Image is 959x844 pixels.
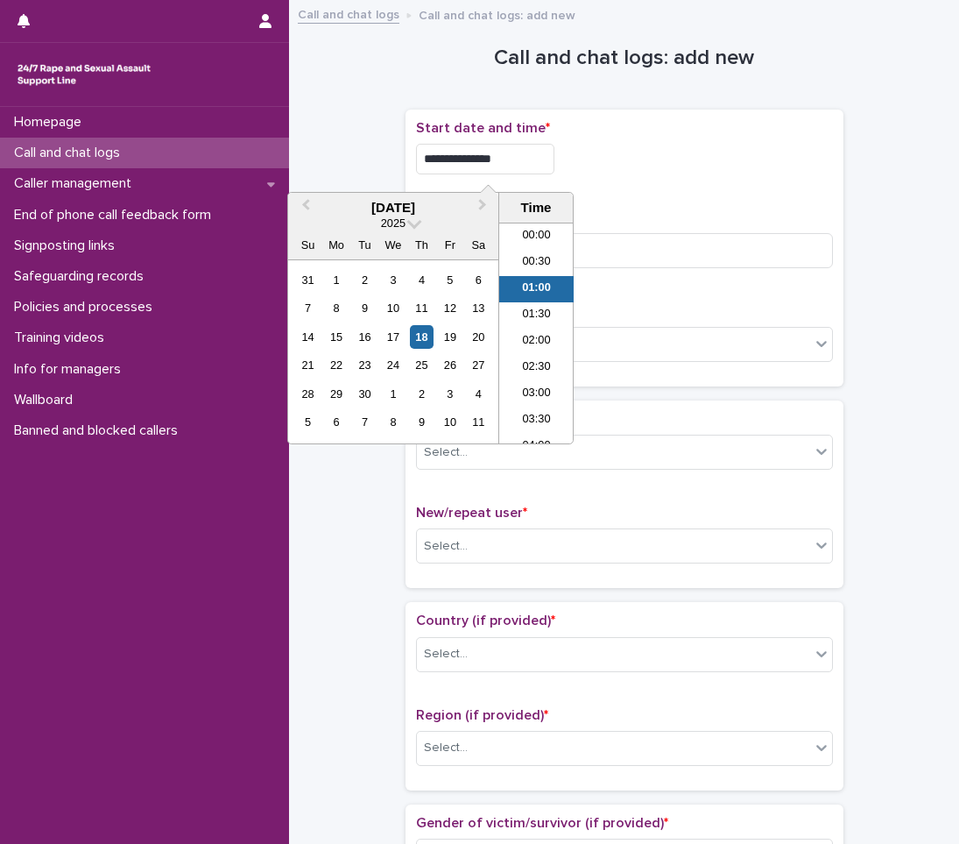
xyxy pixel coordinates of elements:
div: Choose Friday, September 19th, 2025 [438,325,462,349]
p: Banned and blocked callers [7,422,192,439]
div: Fr [438,233,462,257]
p: End of phone call feedback form [7,207,225,223]
span: Gender of victim/survivor (if provided) [416,816,668,830]
li: 03:30 [499,408,574,434]
div: Choose Wednesday, September 17th, 2025 [381,325,405,349]
div: Choose Sunday, September 7th, 2025 [296,296,320,320]
div: Sa [467,233,490,257]
div: Select... [424,645,468,663]
div: Choose Saturday, October 4th, 2025 [467,382,490,406]
div: Choose Monday, October 6th, 2025 [324,410,348,434]
div: Th [410,233,434,257]
div: Choose Thursday, October 9th, 2025 [410,410,434,434]
img: rhQMoQhaT3yELyF149Cw [14,57,154,92]
button: Next Month [470,195,498,223]
div: Choose Sunday, September 21st, 2025 [296,353,320,377]
div: Choose Monday, September 22nd, 2025 [324,353,348,377]
div: Choose Tuesday, September 16th, 2025 [353,325,377,349]
div: Choose Friday, October 10th, 2025 [438,410,462,434]
span: 2025 [381,216,405,230]
div: Mo [324,233,348,257]
div: Choose Saturday, September 6th, 2025 [467,268,490,292]
div: Choose Sunday, September 14th, 2025 [296,325,320,349]
div: Choose Saturday, September 20th, 2025 [467,325,490,349]
p: Call and chat logs: add new [419,4,575,24]
li: 03:00 [499,381,574,408]
div: Choose Saturday, September 27th, 2025 [467,353,490,377]
div: Choose Tuesday, October 7th, 2025 [353,410,377,434]
div: Choose Thursday, October 2nd, 2025 [410,382,434,406]
p: Safeguarding records [7,268,158,285]
div: Select... [424,537,468,556]
p: Wallboard [7,392,87,408]
div: Select... [424,443,468,462]
p: Info for managers [7,361,135,378]
div: Choose Saturday, October 11th, 2025 [467,410,490,434]
div: month 2025-09 [293,266,492,436]
p: Caller management [7,175,145,192]
div: Choose Tuesday, September 9th, 2025 [353,296,377,320]
div: Choose Tuesday, September 2nd, 2025 [353,268,377,292]
li: 02:30 [499,355,574,381]
div: [DATE] [288,200,498,216]
div: Choose Thursday, September 4th, 2025 [410,268,434,292]
div: Choose Wednesday, September 3rd, 2025 [381,268,405,292]
div: Choose Wednesday, September 24th, 2025 [381,353,405,377]
div: Time [504,200,568,216]
div: Choose Tuesday, September 30th, 2025 [353,382,377,406]
p: Policies and processes [7,299,166,316]
div: Choose Wednesday, September 10th, 2025 [381,296,405,320]
div: Choose Friday, September 12th, 2025 [438,296,462,320]
div: Choose Thursday, September 25th, 2025 [410,353,434,377]
p: Homepage [7,114,95,131]
a: Call and chat logs [298,4,399,24]
div: Tu [353,233,377,257]
div: Choose Monday, September 8th, 2025 [324,296,348,320]
span: Region (if provided) [416,708,548,722]
button: Previous Month [290,195,318,223]
div: Select... [424,739,468,757]
p: Signposting links [7,238,129,254]
li: 00:30 [499,250,574,276]
div: Su [296,233,320,257]
div: Choose Wednesday, October 8th, 2025 [381,410,405,434]
span: Start date and time [416,121,550,135]
div: Choose Monday, September 1st, 2025 [324,268,348,292]
li: 02:00 [499,329,574,355]
li: 01:00 [499,276,574,302]
div: Choose Thursday, September 11th, 2025 [410,296,434,320]
h1: Call and chat logs: add new [405,46,843,71]
div: Choose Sunday, August 31st, 2025 [296,268,320,292]
div: Choose Friday, October 3rd, 2025 [438,382,462,406]
div: Choose Friday, September 5th, 2025 [438,268,462,292]
div: Choose Tuesday, September 23rd, 2025 [353,353,377,377]
div: We [381,233,405,257]
p: Call and chat logs [7,145,134,161]
div: Choose Saturday, September 13th, 2025 [467,296,490,320]
span: New/repeat user [416,506,527,520]
li: 04:00 [499,434,574,460]
div: Choose Monday, September 29th, 2025 [324,382,348,406]
div: Choose Sunday, October 5th, 2025 [296,410,320,434]
div: Choose Thursday, September 18th, 2025 [410,325,434,349]
div: Choose Monday, September 15th, 2025 [324,325,348,349]
li: 01:30 [499,302,574,329]
div: Choose Sunday, September 28th, 2025 [296,382,320,406]
span: Country (if provided) [416,613,555,628]
div: Choose Friday, September 26th, 2025 [438,353,462,377]
p: Training videos [7,330,118,346]
div: Choose Wednesday, October 1st, 2025 [381,382,405,406]
li: 00:00 [499,223,574,250]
